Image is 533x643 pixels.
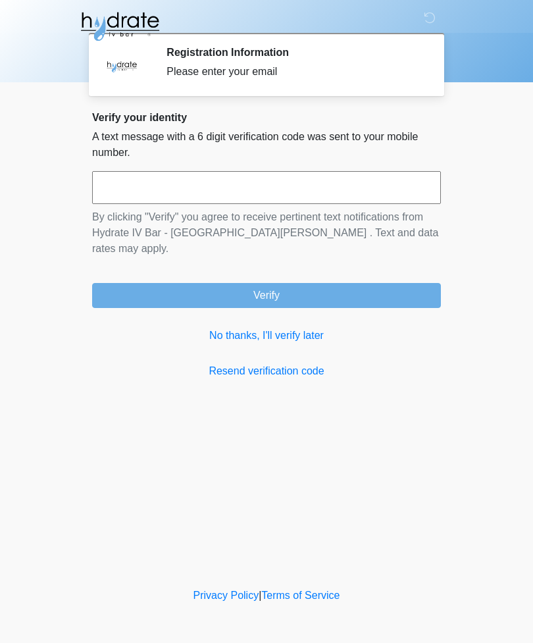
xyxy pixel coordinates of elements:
a: Terms of Service [261,590,340,601]
p: A text message with a 6 digit verification code was sent to your mobile number. [92,129,441,161]
img: Agent Avatar [102,46,141,86]
p: By clicking "Verify" you agree to receive pertinent text notifications from Hydrate IV Bar - [GEO... [92,209,441,257]
a: No thanks, I'll verify later [92,328,441,344]
a: Resend verification code [92,363,441,379]
img: Hydrate IV Bar - Fort Collins Logo [79,10,161,43]
h2: Verify your identity [92,111,441,124]
a: Privacy Policy [193,590,259,601]
button: Verify [92,283,441,308]
a: | [259,590,261,601]
div: Please enter your email [166,64,421,80]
